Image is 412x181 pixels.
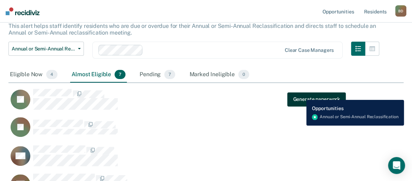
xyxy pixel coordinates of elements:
[8,89,354,117] div: CaseloadOpportunityCell-173034
[164,70,175,79] span: 7
[70,67,127,83] div: Almost Eligible7
[8,67,59,83] div: Eligible Now4
[138,67,177,83] div: Pending7
[188,67,251,83] div: Marked Ineligible0
[285,47,334,53] div: Clear case managers
[12,46,75,52] span: Annual or Semi-Annual Reclassification
[115,70,125,79] span: 7
[6,7,39,15] img: Recidiviz
[287,92,345,106] button: Generate paperwork
[238,70,249,79] span: 0
[395,5,406,17] div: B D
[388,157,405,174] div: Open Intercom Messenger
[8,42,84,56] button: Annual or Semi-Annual Reclassification
[395,5,406,17] button: BD
[287,92,345,106] a: Navigate to form link
[46,70,57,79] span: 4
[8,145,354,173] div: CaseloadOpportunityCell-94132
[8,117,354,145] div: CaseloadOpportunityCell-109043
[8,23,376,36] p: This alert helps staff identify residents who are due or overdue for their Annual or Semi-Annual ...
